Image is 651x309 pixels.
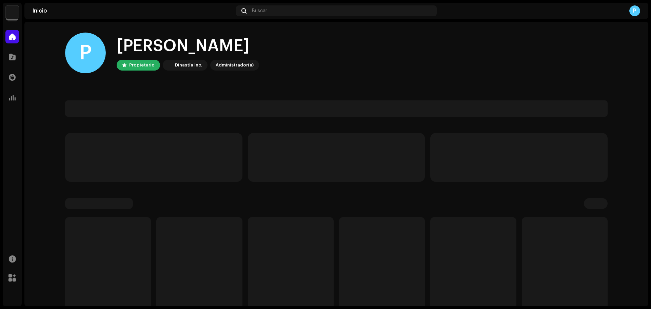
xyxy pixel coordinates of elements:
img: 48257be4-38e1-423f-bf03-81300282f8d9 [164,61,172,69]
span: Buscar [252,8,267,14]
div: Dinastía Inc. [175,61,202,69]
div: Administrador(a) [216,61,254,69]
div: P [629,5,640,16]
div: [PERSON_NAME] [117,35,259,57]
div: P [65,33,106,73]
div: Propietario [129,61,155,69]
div: Inicio [33,8,233,14]
img: 48257be4-38e1-423f-bf03-81300282f8d9 [5,5,19,19]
